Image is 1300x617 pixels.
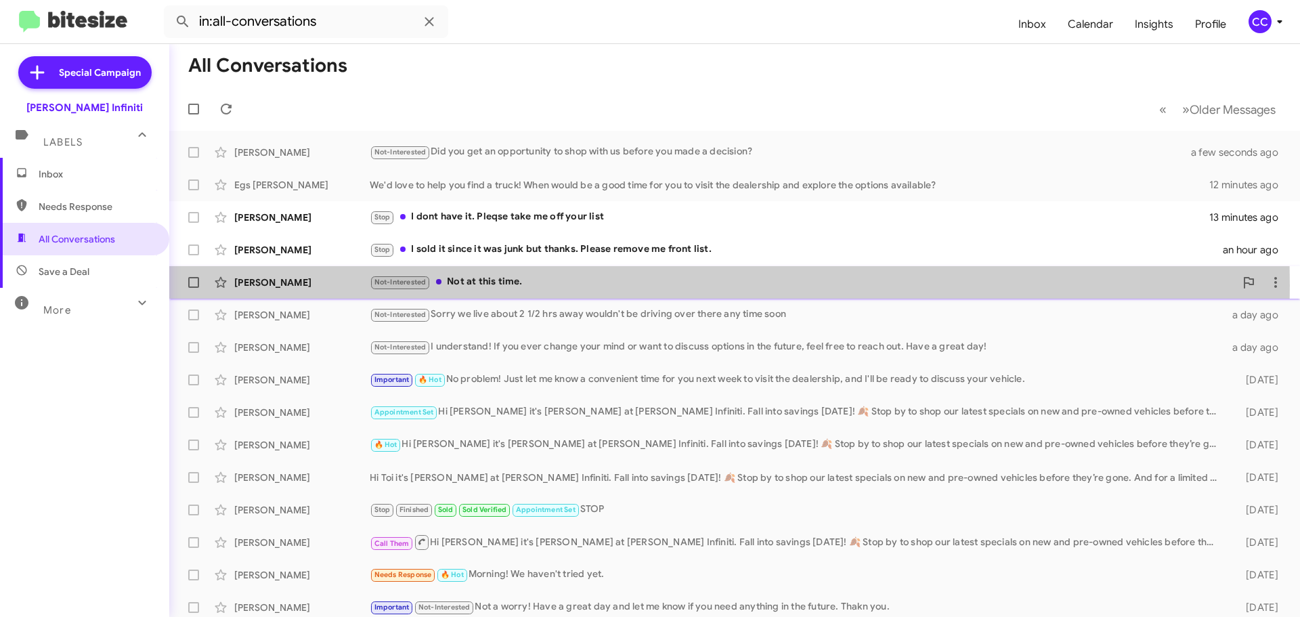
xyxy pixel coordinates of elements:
div: [PERSON_NAME] [234,406,370,419]
div: [PERSON_NAME] [234,536,370,549]
span: 🔥 Hot [374,440,397,449]
div: I dont have it. Pleqse take me off your list [370,209,1209,225]
button: CC [1237,10,1285,33]
div: [PERSON_NAME] [234,471,370,484]
span: More [43,304,71,316]
span: Not-Interested [418,603,471,612]
div: [DATE] [1224,373,1289,387]
span: Not-Interested [374,310,427,319]
a: Profile [1184,5,1237,44]
div: CC [1249,10,1272,33]
div: Not at this time. [370,274,1235,290]
span: Needs Response [374,570,432,579]
div: a few seconds ago [1208,146,1289,159]
div: [DATE] [1224,536,1289,549]
div: [DATE] [1224,471,1289,484]
div: Sorry we live about 2 1/2 hrs away wouldn't be driving over there any time soon [370,307,1224,322]
div: Not a worry! Have a great day and let me know if you need anything in the future. Thakn you. [370,599,1224,615]
a: Insights [1124,5,1184,44]
div: Morning! We haven't tried yet. [370,567,1224,582]
span: Not-Interested [374,343,427,352]
div: [DATE] [1224,601,1289,614]
span: Stop [374,245,391,254]
span: Important [374,603,410,612]
input: Search [164,5,448,38]
span: Appointment Set [516,505,576,514]
span: Save a Deal [39,265,89,278]
span: Not-Interested [374,148,427,156]
div: Hi [PERSON_NAME] it's [PERSON_NAME] at [PERSON_NAME] Infiniti. Fall into savings [DATE]! 🍂 Stop b... [370,404,1224,420]
a: Calendar [1057,5,1124,44]
div: No problem! Just let me know a convenient time for you next week to visit the dealership, and I'l... [370,372,1224,387]
span: Stop [374,213,391,221]
span: Not-Interested [374,278,427,286]
span: Inbox [39,167,154,181]
span: 🔥 Hot [441,570,464,579]
div: [PERSON_NAME] [234,243,370,257]
span: Labels [43,136,83,148]
div: I understand! If you ever change your mind or want to discuss options in the future, feel free to... [370,339,1224,355]
div: [PERSON_NAME] [234,503,370,517]
span: Sold Verified [462,505,507,514]
div: [PERSON_NAME] [234,373,370,387]
div: 12 minutes ago [1209,178,1289,192]
h1: All Conversations [188,55,347,77]
div: [DATE] [1224,438,1289,452]
div: [PERSON_NAME] [234,601,370,614]
button: Next [1174,95,1284,123]
span: Important [374,375,410,384]
span: Appointment Set [374,408,434,417]
div: [PERSON_NAME] [234,308,370,322]
div: We'd love to help you find a truck! When would be a good time for you to visit the dealership and... [370,178,1209,192]
div: [DATE] [1224,503,1289,517]
span: 🔥 Hot [418,375,441,384]
div: 13 minutes ago [1209,211,1289,224]
div: [PERSON_NAME] [234,438,370,452]
div: a day ago [1224,308,1289,322]
nav: Page navigation example [1152,95,1284,123]
div: [PERSON_NAME] [234,568,370,582]
div: [PERSON_NAME] [234,341,370,354]
div: an hour ago [1223,243,1289,257]
div: [DATE] [1224,568,1289,582]
span: Special Campaign [59,66,141,79]
div: Hi [PERSON_NAME] it's [PERSON_NAME] at [PERSON_NAME] Infiniti. Fall into savings [DATE]! 🍂 Stop b... [370,534,1224,551]
div: Hi Toi it's [PERSON_NAME] at [PERSON_NAME] Infiniti. Fall into savings [DATE]! 🍂 Stop by to shop ... [370,471,1224,484]
a: Special Campaign [18,56,152,89]
button: Previous [1151,95,1175,123]
div: STOP [370,502,1224,517]
div: I sold it since it was junk but thanks. Please remove me front list. [370,242,1223,257]
div: [PERSON_NAME] [234,211,370,224]
span: « [1159,101,1167,118]
div: a day ago [1224,341,1289,354]
span: Sold [438,505,454,514]
div: [DATE] [1224,406,1289,419]
span: All Conversations [39,232,115,246]
div: [PERSON_NAME] [234,146,370,159]
span: Older Messages [1190,102,1276,117]
div: Egs [PERSON_NAME] [234,178,370,192]
span: Call Them [374,539,410,548]
span: Needs Response [39,200,154,213]
div: Did you get an opportunity to shop with us before you made a decision? [370,144,1208,160]
div: Hi [PERSON_NAME] it's [PERSON_NAME] at [PERSON_NAME] Infiniti. Fall into savings [DATE]! 🍂 Stop b... [370,437,1224,452]
span: » [1182,101,1190,118]
div: [PERSON_NAME] Infiniti [26,101,143,114]
a: Inbox [1007,5,1057,44]
span: Finished [399,505,429,514]
div: [PERSON_NAME] [234,276,370,289]
span: Stop [374,505,391,514]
